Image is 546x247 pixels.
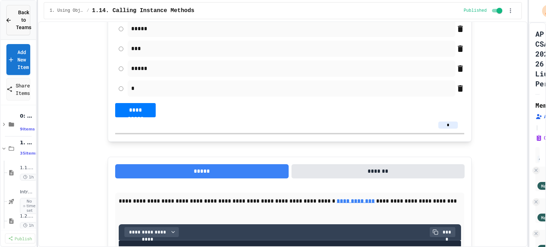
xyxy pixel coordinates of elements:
a: Publish [5,233,35,243]
div: Content is published and visible to students [464,6,504,15]
span: 1. Using Objects and Methods [20,139,34,146]
span: No time set [20,198,41,214]
span: 1.1. Introduction to Algorithms, Programming, and Compilers [20,165,34,171]
span: 0: Getting Started [20,113,34,119]
span: Back to Teams [16,9,31,31]
button: Back to Teams [6,5,30,35]
span: 1.14. Calling Instance Methods [92,6,194,15]
span: 1.2. Variables and Data Types [20,213,34,219]
span: | [535,123,539,131]
span: 1h [20,222,37,229]
span: Introduction to Algorithms, Programming, and Compilers [20,189,34,195]
span: 9 items [20,127,35,131]
a: Share Items [6,78,30,101]
span: 35 items [20,151,38,156]
span: 1. Using Objects and Methods [50,8,84,14]
span: 1h [20,174,37,181]
span: / [87,8,89,14]
a: Add New Item [6,44,30,75]
span: Published [464,8,487,14]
